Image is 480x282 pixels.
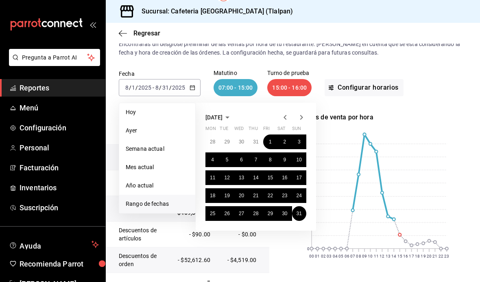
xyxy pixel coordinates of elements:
[249,170,263,185] button: August 14, 2025
[220,170,234,185] button: August 12, 2025
[297,193,302,198] abbr: August 24, 2025
[298,139,301,145] abbr: August 3, 2025
[205,188,220,203] button: August 18, 2025
[391,254,396,258] text: 14
[210,193,215,198] abbr: August 18, 2025
[234,152,249,167] button: August 6, 2025
[433,254,438,258] text: 21
[249,134,263,149] button: July 31, 2025
[155,84,159,91] input: --
[234,188,249,203] button: August 20, 2025
[338,254,343,258] text: 05
[22,53,87,62] span: Pregunta a Parrot AI
[292,170,306,185] button: August 17, 2025
[106,112,269,122] p: Resumen
[292,152,306,167] button: August 10, 2025
[126,163,189,172] span: Mes actual
[356,254,361,258] text: 08
[129,84,131,91] span: /
[249,188,263,203] button: August 21, 2025
[255,157,257,163] abbr: August 7, 2025
[240,157,243,163] abbr: August 6, 2025
[277,126,286,134] abbr: Saturday
[263,188,277,203] button: August 22, 2025
[307,247,310,251] text: 0
[205,170,220,185] button: August 11, 2025
[126,108,189,117] span: Hoy
[205,112,232,122] button: [DATE]
[333,254,338,258] text: 04
[119,29,160,37] button: Regresar
[249,152,263,167] button: August 7, 2025
[263,170,277,185] button: August 15, 2025
[295,112,459,122] div: Análisis de venta por hora
[297,175,302,181] abbr: August 17, 2025
[138,84,152,91] input: ----
[126,200,189,208] span: Rango de fechas
[20,182,99,193] span: Inventarios
[374,254,379,258] text: 11
[135,84,138,91] span: /
[249,126,257,134] abbr: Thursday
[268,193,273,198] abbr: August 22, 2025
[119,40,467,57] p: Encontrarás un desglose preliminar de las ventas por hora de tu restaurante. [PERSON_NAME] en cue...
[263,126,270,134] abbr: Friday
[224,211,229,216] abbr: August 26, 2025
[20,82,99,93] span: Reportes
[362,254,367,258] text: 09
[234,170,249,185] button: August 13, 2025
[239,193,244,198] abbr: August 20, 2025
[234,206,249,221] button: August 27, 2025
[277,170,292,185] button: August 16, 2025
[350,254,355,258] text: 07
[282,175,287,181] abbr: August 16, 2025
[297,211,302,216] abbr: August 31, 2025
[205,114,223,121] span: [DATE]
[239,139,244,145] abbr: July 30, 2025
[170,222,215,247] td: - $90.00
[283,139,286,145] abbr: August 2, 2025
[224,193,229,198] abbr: August 19, 2025
[20,122,99,133] span: Configuración
[263,152,277,167] button: August 8, 2025
[321,254,326,258] text: 02
[205,206,220,221] button: August 25, 2025
[20,240,88,249] span: Ayuda
[403,254,408,258] text: 16
[292,134,306,149] button: August 3, 2025
[277,152,292,167] button: August 9, 2025
[226,157,229,163] abbr: August 5, 2025
[253,193,258,198] abbr: August 21, 2025
[126,126,189,135] span: Ayer
[409,254,414,258] text: 17
[234,134,249,149] button: July 30, 2025
[106,247,170,273] td: Descuentos de orden
[267,79,312,96] div: 15:00 - 16:00
[292,126,301,134] abbr: Sunday
[215,247,269,273] td: - $4,519.00
[368,254,373,258] text: 10
[269,157,272,163] abbr: August 8, 2025
[169,84,172,91] span: /
[439,254,443,258] text: 22
[131,84,135,91] input: --
[159,84,161,91] span: /
[263,134,277,149] button: August 1, 2025
[249,206,263,221] button: August 28, 2025
[126,181,189,190] span: Año actual
[20,162,99,173] span: Facturación
[327,254,332,258] text: 03
[292,206,306,221] button: August 31, 2025
[253,175,258,181] abbr: August 14, 2025
[214,70,258,76] p: Matutino
[253,211,258,216] abbr: August 28, 2025
[153,84,154,91] span: -
[268,211,273,216] abbr: August 29, 2025
[282,211,287,216] abbr: August 30, 2025
[297,157,302,163] abbr: August 10, 2025
[6,59,100,68] a: Pregunta a Parrot AI
[119,71,201,77] label: Fecha
[214,79,258,96] div: 07:00 - 15:00
[283,157,286,163] abbr: August 9, 2025
[215,222,269,247] td: - $0.00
